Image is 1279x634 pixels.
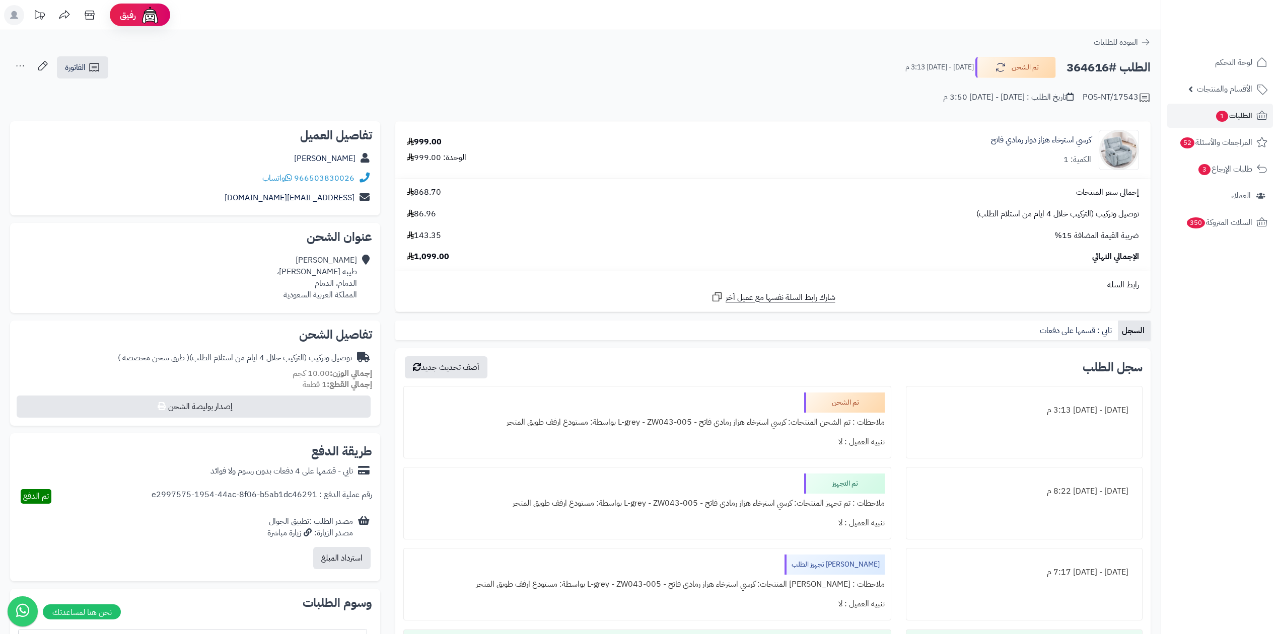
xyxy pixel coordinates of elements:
div: 999.00 [407,136,442,148]
small: [DATE] - [DATE] 3:13 م [905,62,974,72]
a: تابي : قسمها على دفعات [1036,321,1118,341]
span: طلبات الإرجاع [1197,162,1252,176]
span: رفيق [120,9,136,21]
a: العملاء [1167,184,1273,208]
button: تم الشحن [975,57,1056,78]
a: تحديثات المنصة [27,5,52,28]
a: العودة للطلبات [1094,36,1151,48]
button: أضف تحديث جديد [405,356,487,378]
span: العملاء [1231,189,1251,203]
span: ( طرق شحن مخصصة ) [118,352,189,364]
span: ضريبة القيمة المضافة 15% [1054,230,1139,242]
div: الوحدة: 999.00 [407,152,466,164]
div: [DATE] - [DATE] 8:22 م [912,482,1136,501]
a: السجل [1118,321,1151,341]
div: [PERSON_NAME] طيبه [PERSON_NAME]، الدمام، الدمام المملكة العربية السعودية [277,255,357,300]
a: [PERSON_NAME] [294,152,356,165]
a: [EMAIL_ADDRESS][DOMAIN_NAME] [225,192,354,204]
a: لوحة التحكم [1167,50,1273,74]
span: 3 [1198,164,1211,175]
span: 143.35 [407,230,441,242]
div: [DATE] - [DATE] 3:13 م [912,401,1136,420]
div: مصدر الزيارة: زيارة مباشرة [267,527,353,539]
span: 52 [1180,137,1194,148]
div: [DATE] - [DATE] 7:17 م [912,563,1136,582]
span: الأقسام والمنتجات [1197,82,1252,96]
h2: طريقة الدفع [311,445,372,457]
span: 1 [1216,111,1228,122]
div: POS-NT/17543 [1083,92,1151,104]
span: 868.70 [407,187,441,198]
h2: عنوان الشحن [18,231,372,243]
span: لوحة التحكم [1215,55,1252,69]
span: الطلبات [1215,109,1252,123]
div: مصدر الطلب :تطبيق الجوال [267,516,353,539]
small: 10.00 كجم [293,367,372,379]
div: رابط السلة [399,279,1147,291]
div: الكمية: 1 [1063,154,1091,166]
h2: تفاصيل العميل [18,129,372,141]
h2: الطلب #364616 [1067,57,1151,78]
a: كرسي استرخاء هزاز دوار رمادي فاتح [991,134,1091,146]
span: شارك رابط السلة نفسها مع عميل آخر [726,292,835,303]
a: واتساب [262,172,292,184]
span: 1,099.00 [407,251,449,263]
button: إصدار بوليصة الشحن [17,395,371,418]
span: المراجعات والأسئلة [1179,135,1252,149]
div: [PERSON_NAME] تجهيز الطلب [785,554,885,575]
div: تابي - قسّمها على 4 دفعات بدون رسوم ولا فوائد [210,465,353,477]
img: 1750242399-1-90x90.jpg [1099,130,1139,170]
strong: إجمالي القطع: [327,378,372,390]
div: تاريخ الطلب : [DATE] - [DATE] 3:50 م [943,92,1074,103]
div: تنبيه العميل : لا [410,594,885,614]
div: رقم عملية الدفع : e2997575-1954-44ac-8f06-b5ab1dc46291 [152,489,372,504]
span: الفاتورة [65,61,86,73]
div: ملاحظات : [PERSON_NAME] المنتجات: كرسي استرخاء هزاز رمادي فاتح - L-grey - ZW043-005 بواسطة: مستود... [410,575,885,594]
span: 350 [1187,217,1205,228]
a: الفاتورة [57,56,108,78]
h3: سجل الطلب [1083,361,1143,373]
strong: إجمالي الوزن: [330,367,372,379]
a: السلات المتروكة350 [1167,210,1273,234]
img: ai-face.png [140,5,160,25]
div: تم الشحن [804,392,885,413]
span: الإجمالي النهائي [1092,251,1139,263]
div: تم التجهيز [804,473,885,494]
div: تنبيه العميل : لا [410,432,885,452]
h2: تفاصيل الشحن [18,329,372,341]
div: ملاحظات : تم تجهيز المنتجات: كرسي استرخاء هزاز رمادي فاتح - L-grey - ZW043-005 بواسطة: مستودع ارف... [410,494,885,513]
h2: وسوم الطلبات [18,597,372,609]
div: ملاحظات : تم الشحن المنتجات: كرسي استرخاء هزاز رمادي فاتح - L-grey - ZW043-005 بواسطة: مستودع ارف... [410,413,885,432]
a: شارك رابط السلة نفسها مع عميل آخر [711,291,835,303]
a: المراجعات والأسئلة52 [1167,130,1273,154]
a: الطلبات1 [1167,104,1273,128]
span: السلات المتروكة [1186,215,1252,229]
div: توصيل وتركيب (التركيب خلال 4 ايام من استلام الطلب) [118,352,352,364]
span: تم الدفع [23,490,49,502]
span: إجمالي سعر المنتجات [1076,187,1139,198]
a: طلبات الإرجاع3 [1167,157,1273,181]
button: استرداد المبلغ [313,547,371,569]
small: 1 قطعة [303,378,372,390]
span: 86.96 [407,208,436,220]
span: توصيل وتركيب (التركيب خلال 4 ايام من استلام الطلب) [976,208,1139,220]
div: تنبيه العميل : لا [410,513,885,533]
a: 966503830026 [294,172,354,184]
img: logo-2.png [1211,28,1269,49]
span: العودة للطلبات [1094,36,1138,48]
